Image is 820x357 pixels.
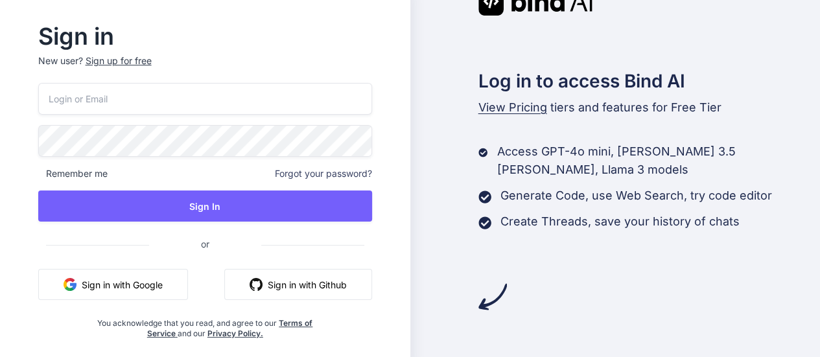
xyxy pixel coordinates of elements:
button: Sign in with Google [38,269,188,300]
input: Login or Email [38,83,372,115]
span: View Pricing [478,100,547,114]
p: Generate Code, use Web Search, try code editor [500,187,772,205]
a: Privacy Policy. [207,328,263,338]
span: Remember me [38,167,108,180]
h2: Sign in [38,26,372,47]
img: google [64,278,76,291]
a: Terms of Service [147,318,313,338]
button: Sign In [38,190,372,222]
p: New user? [38,54,372,83]
img: github [250,278,263,291]
p: Access GPT-4o mini, [PERSON_NAME] 3.5 [PERSON_NAME], Llama 3 models [497,143,820,179]
div: You acknowledge that you read, and agree to our and our [93,310,316,339]
button: Sign in with Github [224,269,372,300]
span: or [149,228,261,260]
div: Sign up for free [86,54,152,67]
p: Create Threads, save your history of chats [500,213,740,231]
span: Forgot your password? [275,167,372,180]
img: arrow [478,282,507,311]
